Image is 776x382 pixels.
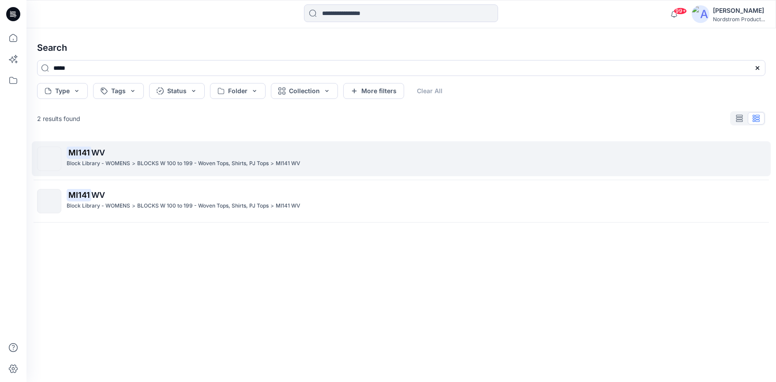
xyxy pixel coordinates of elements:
[30,35,772,60] h4: Search
[132,159,135,168] p: >
[276,159,300,168] p: MI141 WV
[270,201,274,211] p: >
[67,189,91,201] mark: MI141
[713,5,765,16] div: [PERSON_NAME]
[276,201,300,211] p: MI141 WV
[270,159,274,168] p: >
[91,190,105,200] span: WV
[67,201,130,211] p: Block Library - WOMENS
[149,83,205,99] button: Status
[32,141,771,176] a: MI141WVBlock Library - WOMENS>BLOCKS W 100 to 199 - Woven Tops, Shirts, PJ Tops>MI141 WV
[132,201,135,211] p: >
[210,83,266,99] button: Folder
[674,8,687,15] span: 99+
[713,16,765,23] div: Nordstrom Product...
[271,83,338,99] button: Collection
[137,159,269,168] p: BLOCKS W 100 to 199 - Woven Tops, Shirts, PJ Tops
[137,201,269,211] p: BLOCKS W 100 to 199 - Woven Tops, Shirts, PJ Tops
[692,5,709,23] img: avatar
[67,159,130,168] p: Block Library - WOMENS
[32,184,771,219] a: MI141WVBlock Library - WOMENS>BLOCKS W 100 to 199 - Woven Tops, Shirts, PJ Tops>MI141 WV
[67,146,91,159] mark: MI141
[37,114,80,123] p: 2 results found
[37,83,88,99] button: Type
[343,83,404,99] button: More filters
[91,148,105,157] span: WV
[93,83,144,99] button: Tags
